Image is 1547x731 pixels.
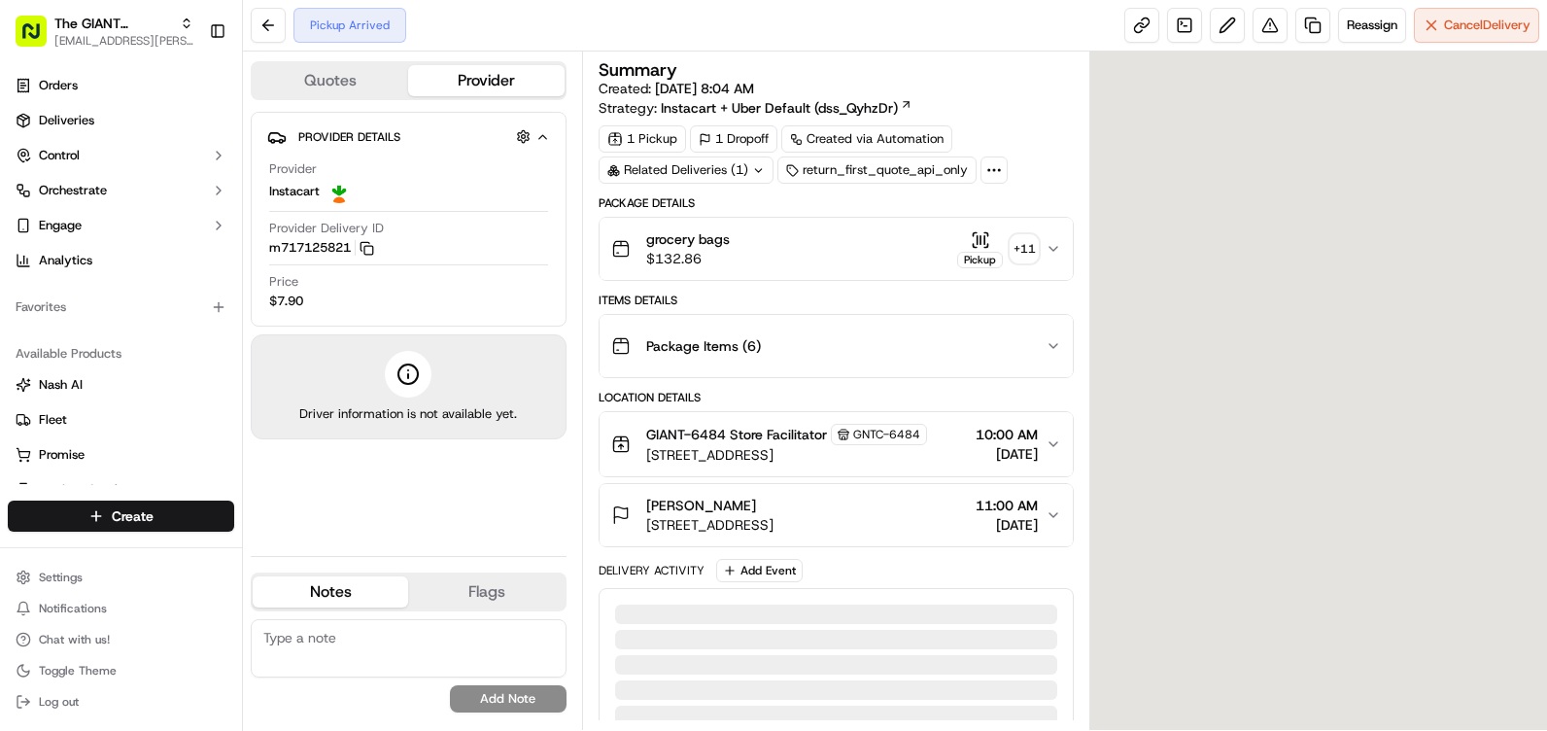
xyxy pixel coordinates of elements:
h3: Summary [599,61,677,79]
a: Nash AI [16,376,226,394]
button: Engage [8,210,234,241]
a: Analytics [8,245,234,276]
span: Product Catalog [39,481,132,499]
button: Chat with us! [8,626,234,653]
span: Nash AI [39,376,83,394]
div: 1 Dropoff [690,125,777,153]
button: Settings [8,564,234,591]
div: Package Details [599,195,1074,211]
span: [STREET_ADDRESS] [646,515,773,535]
div: Pickup [957,252,1003,268]
span: GNTC-6484 [853,427,920,442]
div: + 11 [1011,235,1038,262]
button: Reassign [1338,8,1406,43]
a: Instacart + Uber Default (dss_QyhzDr) [661,98,912,118]
button: [EMAIL_ADDRESS][PERSON_NAME][DOMAIN_NAME] [54,33,193,49]
div: 1 Pickup [599,125,686,153]
span: Settings [39,570,83,585]
div: return_first_quote_api_only [777,157,977,184]
span: $7.90 [269,293,303,310]
span: Reassign [1347,17,1397,34]
span: [PERSON_NAME] [646,496,756,515]
span: Analytics [39,252,92,269]
div: Strategy: [599,98,912,118]
button: The GIANT Company[EMAIL_ADDRESS][PERSON_NAME][DOMAIN_NAME] [8,8,201,54]
span: Package Items ( 6 ) [646,336,761,356]
span: Driver information is not available yet. [299,405,517,423]
button: Quotes [253,65,408,96]
button: CancelDelivery [1414,8,1539,43]
button: Pickup [957,230,1003,268]
button: Promise [8,439,234,470]
span: Engage [39,217,82,234]
button: Create [8,501,234,532]
span: [DATE] 8:04 AM [655,80,754,97]
button: Provider Details [267,121,550,153]
button: Orchestrate [8,175,234,206]
div: Available Products [8,338,234,369]
button: m717125821 [269,239,374,257]
span: Cancel Delivery [1444,17,1530,34]
button: Notifications [8,595,234,622]
a: Fleet [16,411,226,429]
button: Product Catalog [8,474,234,505]
div: Location Details [599,390,1074,405]
span: Price [269,273,298,291]
a: Promise [16,446,226,464]
span: [DATE] [976,444,1038,464]
span: Provider [269,160,317,178]
div: Delivery Activity [599,563,705,578]
button: Provider [408,65,564,96]
span: Instacart [269,183,320,200]
span: $132.86 [646,249,730,268]
button: Nash AI [8,369,234,400]
span: Orders [39,77,78,94]
button: Add Event [716,559,803,582]
div: Related Deliveries (1) [599,157,773,184]
span: Promise [39,446,85,464]
span: Deliveries [39,112,94,129]
span: Orchestrate [39,182,107,199]
span: 10:00 AM [976,425,1038,444]
button: GIANT-6484 Store FacilitatorGNTC-6484[STREET_ADDRESS]10:00 AM[DATE] [600,412,1073,476]
button: Log out [8,688,234,715]
button: Flags [408,576,564,608]
a: Product Catalog [16,481,226,499]
span: Created: [599,79,754,98]
span: Create [112,506,154,526]
img: profile_instacart_ahold_partner.png [327,180,351,203]
span: [STREET_ADDRESS] [646,445,927,465]
button: Fleet [8,404,234,435]
div: Items Details [599,293,1074,308]
span: GIANT-6484 Store Facilitator [646,425,827,444]
span: Control [39,147,80,164]
a: Created via Automation [781,125,952,153]
button: Pickup+11 [957,230,1038,268]
span: Notifications [39,601,107,616]
span: Fleet [39,411,67,429]
div: Favorites [8,292,234,323]
button: grocery bags$132.86Pickup+11 [600,218,1073,280]
span: [DATE] [976,515,1038,535]
span: Log out [39,694,79,710]
span: Chat with us! [39,632,110,647]
span: grocery bags [646,229,730,249]
button: Toggle Theme [8,657,234,684]
button: Notes [253,576,408,608]
span: Provider Details [298,129,400,145]
span: Instacart + Uber Default (dss_QyhzDr) [661,98,898,118]
button: [PERSON_NAME][STREET_ADDRESS]11:00 AM[DATE] [600,484,1073,546]
a: Orders [8,70,234,101]
span: Toggle Theme [39,663,117,679]
a: Deliveries [8,105,234,136]
button: The GIANT Company [54,14,172,33]
button: Package Items (6) [600,315,1073,377]
span: 11:00 AM [976,496,1038,515]
button: Control [8,140,234,171]
span: Provider Delivery ID [269,220,384,237]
